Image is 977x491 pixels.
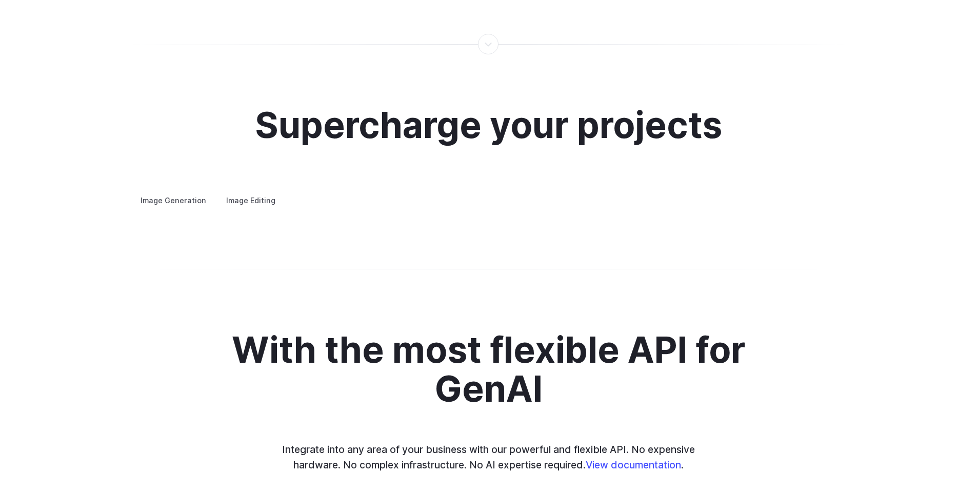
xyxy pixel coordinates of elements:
[275,442,702,473] p: Integrate into any area of your business with our powerful and flexible API. No expensive hardwar...
[203,330,774,409] h2: With the most flexible API for GenAI
[255,106,722,145] h2: Supercharge your projects
[217,191,284,209] label: Image Editing
[132,191,215,209] label: Image Generation
[586,459,681,471] a: View documentation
